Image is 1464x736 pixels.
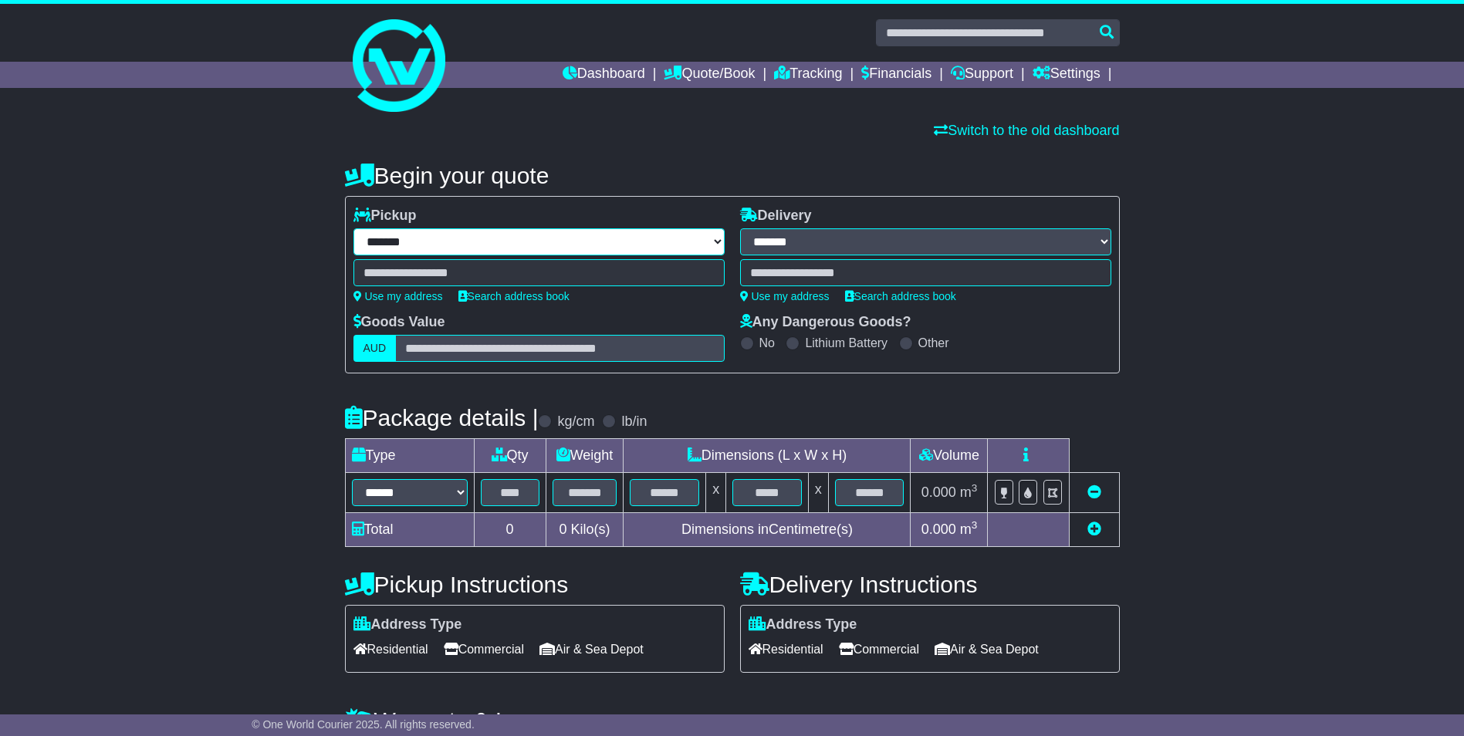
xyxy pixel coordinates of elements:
span: Residential [353,637,428,661]
a: Switch to the old dashboard [934,123,1119,138]
a: Settings [1033,62,1101,88]
a: Tracking [774,62,842,88]
td: Dimensions in Centimetre(s) [624,513,911,547]
a: Search address book [845,290,956,302]
span: m [960,522,978,537]
h4: Begin your quote [345,163,1120,188]
td: Qty [474,439,546,473]
a: Support [951,62,1013,88]
span: Commercial [839,637,919,661]
span: © One World Courier 2025. All rights reserved. [252,718,475,731]
span: Air & Sea Depot [539,637,644,661]
h4: Pickup Instructions [345,572,725,597]
label: Address Type [353,616,462,633]
span: 0.000 [921,484,956,500]
span: 0 [559,522,566,537]
h4: Delivery Instructions [740,572,1120,597]
span: Air & Sea Depot [935,637,1039,661]
label: Other [918,336,949,350]
sup: 3 [972,482,978,494]
a: Quote/Book [664,62,755,88]
td: Total [345,513,474,547]
td: Kilo(s) [546,513,624,547]
td: x [808,473,828,513]
label: Pickup [353,208,417,225]
span: m [960,484,978,500]
sup: 3 [972,519,978,531]
a: Use my address [353,290,443,302]
h4: Package details | [345,405,539,430]
span: Residential [749,637,823,661]
label: lb/in [621,414,647,430]
label: Lithium Battery [805,336,888,350]
label: Any Dangerous Goods? [740,314,911,331]
td: Weight [546,439,624,473]
td: Volume [911,439,988,473]
label: No [759,336,775,350]
label: kg/cm [557,414,594,430]
a: Dashboard [563,62,645,88]
label: Address Type [749,616,857,633]
span: 0.000 [921,522,956,537]
td: 0 [474,513,546,547]
td: x [706,473,726,513]
label: Delivery [740,208,812,225]
h4: Warranty & Insurance [345,707,1120,733]
a: Add new item [1087,522,1101,537]
a: Financials [861,62,931,88]
a: Remove this item [1087,484,1101,500]
a: Search address book [458,290,570,302]
td: Dimensions (L x W x H) [624,439,911,473]
label: Goods Value [353,314,445,331]
span: Commercial [444,637,524,661]
label: AUD [353,335,397,362]
a: Use my address [740,290,830,302]
td: Type [345,439,474,473]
